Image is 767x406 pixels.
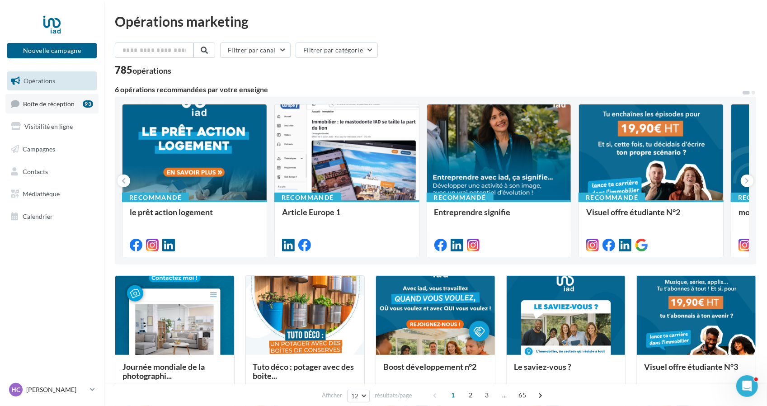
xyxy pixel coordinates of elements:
span: 65 [515,388,530,402]
div: v 4.0.25 [25,14,44,22]
span: 1 [446,388,460,402]
span: Journée mondiale de la photographi... [122,362,205,381]
div: Recommandé [122,193,189,203]
a: Médiathèque [5,184,99,203]
span: Le saviez-vous ? [514,362,571,372]
button: Filtrer par catégorie [296,42,378,58]
span: Visibilité en ligne [24,123,73,130]
a: Boîte de réception93 [5,94,99,113]
div: Domaine: [DOMAIN_NAME] [24,24,102,31]
img: website_grey.svg [14,24,22,31]
span: Boost développement n°2 [383,362,476,372]
span: le prêt action logement [130,207,213,217]
span: Afficher [322,391,342,400]
a: Visibilité en ligne [5,117,99,136]
a: Contacts [5,162,99,181]
iframe: Intercom live chat [736,375,758,397]
div: Recommandé [427,193,494,203]
span: Campagnes [23,145,55,153]
div: Recommandé [274,193,341,203]
div: Recommandé [579,193,645,203]
a: Campagnes [5,140,99,159]
a: HC [PERSON_NAME] [7,381,97,398]
a: Opérations [5,71,99,90]
span: Médiathèque [23,190,60,198]
span: Contacts [23,167,48,175]
div: 785 [115,65,171,75]
a: Calendrier [5,207,99,226]
span: Tuto déco : potager avec des boite... [253,362,354,381]
span: Opérations [24,77,55,85]
span: Visuel offre étudiante N°3 [644,362,738,372]
span: Article Europe 1 [282,207,340,217]
div: 6 opérations recommandées par votre enseigne [115,86,742,93]
span: Visuel offre étudiante N°2 [586,207,680,217]
p: [PERSON_NAME] [26,385,86,394]
button: Nouvelle campagne [7,43,97,58]
div: Opérations marketing [115,14,756,28]
button: Filtrer par canal [220,42,291,58]
img: logo_orange.svg [14,14,22,22]
button: 12 [347,390,370,402]
span: 12 [351,392,359,400]
div: Mots-clés [114,53,136,59]
span: Entreprendre signifie [434,207,511,217]
img: tab_keywords_by_traffic_grey.svg [104,52,111,60]
div: opérations [132,66,171,75]
span: 2 [463,388,478,402]
img: tab_domain_overview_orange.svg [38,52,45,60]
span: Calendrier [23,212,53,220]
div: Domaine [47,53,70,59]
span: résultats/page [375,391,412,400]
span: ... [497,388,512,402]
span: HC [11,385,20,394]
div: 93 [83,100,93,108]
span: 3 [480,388,494,402]
span: Boîte de réception [23,99,75,107]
